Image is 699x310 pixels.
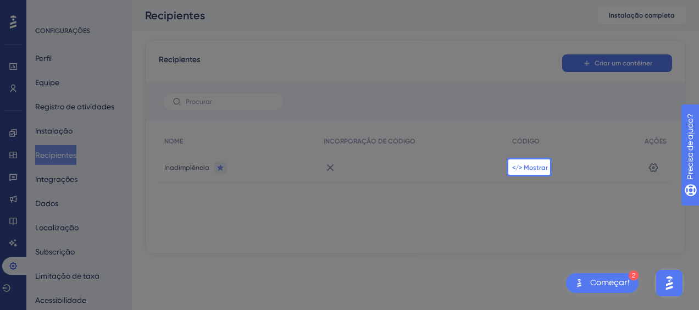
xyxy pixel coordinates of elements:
span: NOME [164,137,183,146]
span: Inadimplência [164,163,209,172]
span: Instalação completa [609,11,675,20]
button: Criar um contêiner [562,54,672,72]
div: CONFIGURAÇÕES [35,26,124,35]
div: 2 [629,270,639,280]
div: Abra o Get Started! Lista de verificação, módulos restantes: 2 [566,273,639,293]
img: texto alternativo de imagem do iniciador [573,276,586,290]
button: Instalação completa [598,7,686,24]
button: Instalação [35,121,73,141]
iframe: UserGuiding AI Assistant Launcher [653,267,686,300]
span: Precisa de ajuda? [26,3,92,16]
div: Começar! [590,277,630,289]
button: </> Mostrar [512,163,548,172]
button: Dados [35,193,58,213]
button: Recipientes [35,145,76,165]
button: Limitação de taxa [35,266,99,286]
div: Recipientes [145,8,570,23]
span: CÓDIGO [512,137,540,146]
button: Equipe [35,73,59,92]
button: Registro de atividades [35,97,114,117]
span: AÇÕES [645,137,667,146]
button: Localização [35,218,79,237]
input: Procurar [186,98,275,106]
button: Subscrição [35,242,75,262]
span: Recipientes [159,53,200,73]
span: INCORPORAÇÃO DE CÓDIGO [324,137,415,146]
button: Acessibilidade [35,290,86,310]
button: Integrações [35,169,77,189]
span: Criar um contêiner [595,59,652,68]
button: Perfil [35,48,52,68]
